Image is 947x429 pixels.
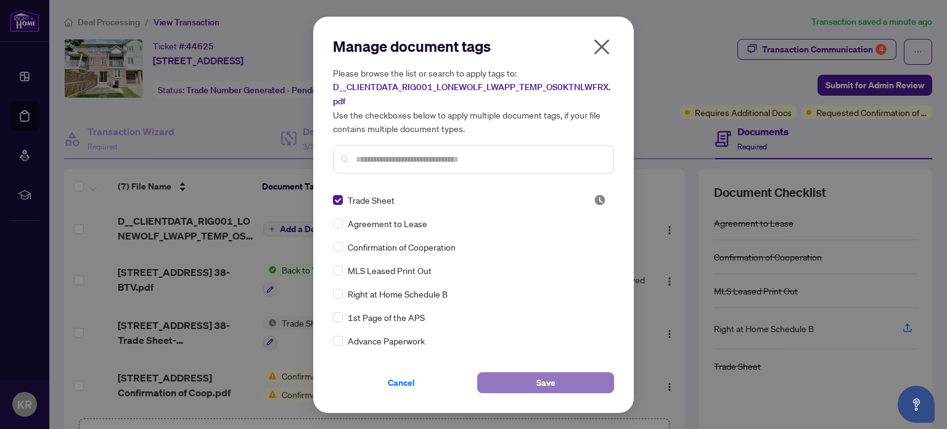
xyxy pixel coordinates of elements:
[898,386,935,423] button: Open asap
[348,193,395,207] span: Trade Sheet
[333,81,610,107] span: D__CLIENTDATA_RIG001_LONEWOLF_LWAPP_TEMP_OS0KTNLWFRX.pdf
[594,194,606,206] img: status
[477,372,614,393] button: Save
[594,194,606,206] span: Pending Review
[388,373,415,393] span: Cancel
[348,310,425,324] span: 1st Page of the APS
[348,287,448,301] span: Right at Home Schedule B
[333,36,614,56] h2: Manage document tags
[333,66,614,135] h5: Please browse the list or search to apply tags to: Use the checkboxes below to apply multiple doc...
[536,373,555,393] span: Save
[333,372,470,393] button: Cancel
[348,264,432,277] span: MLS Leased Print Out
[592,37,612,57] span: close
[348,334,425,348] span: Advance Paperwork
[348,217,427,230] span: Agreement to Lease
[348,240,456,254] span: Confirmation of Cooperation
